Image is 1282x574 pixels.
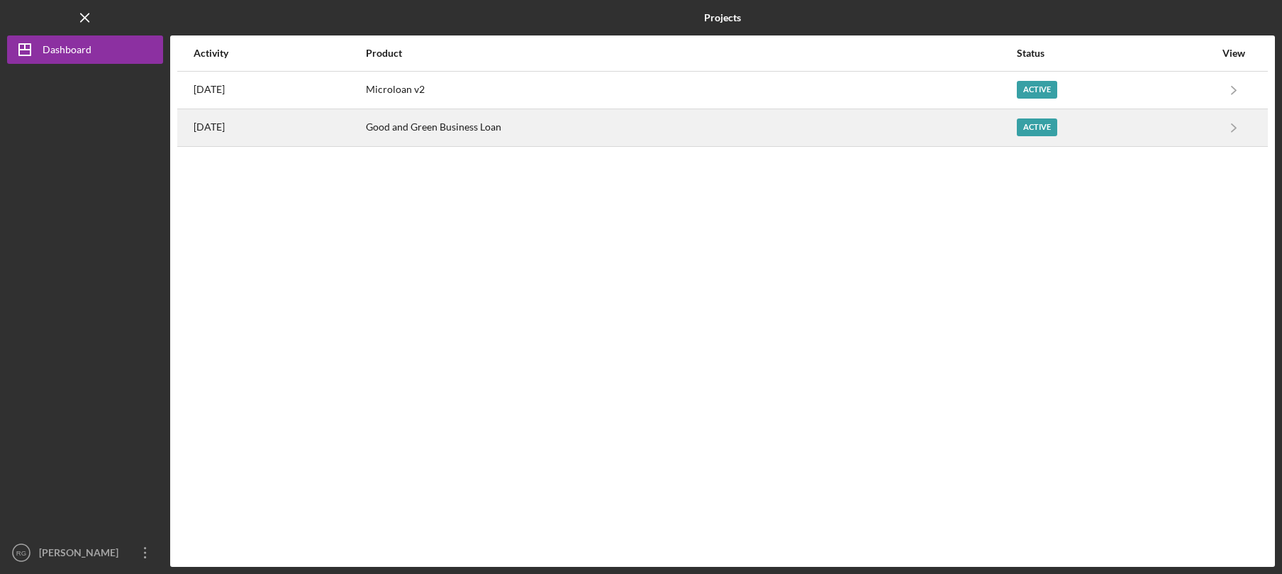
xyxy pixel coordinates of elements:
div: Active [1017,118,1057,136]
b: Projects [704,12,741,23]
time: 2025-09-05 02:58 [194,84,225,95]
button: Dashboard [7,35,163,64]
div: Active [1017,81,1057,99]
div: Status [1017,48,1215,59]
div: Microloan v2 [366,72,1016,108]
div: Activity [194,48,364,59]
div: Good and Green Business Loan [366,110,1016,145]
div: Product [366,48,1016,59]
time: 2025-09-02 22:28 [194,121,225,133]
div: View [1216,48,1252,59]
text: RG [16,549,26,557]
button: RG[PERSON_NAME] [7,539,163,567]
div: [PERSON_NAME] [35,539,128,570]
div: Dashboard [43,35,91,67]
